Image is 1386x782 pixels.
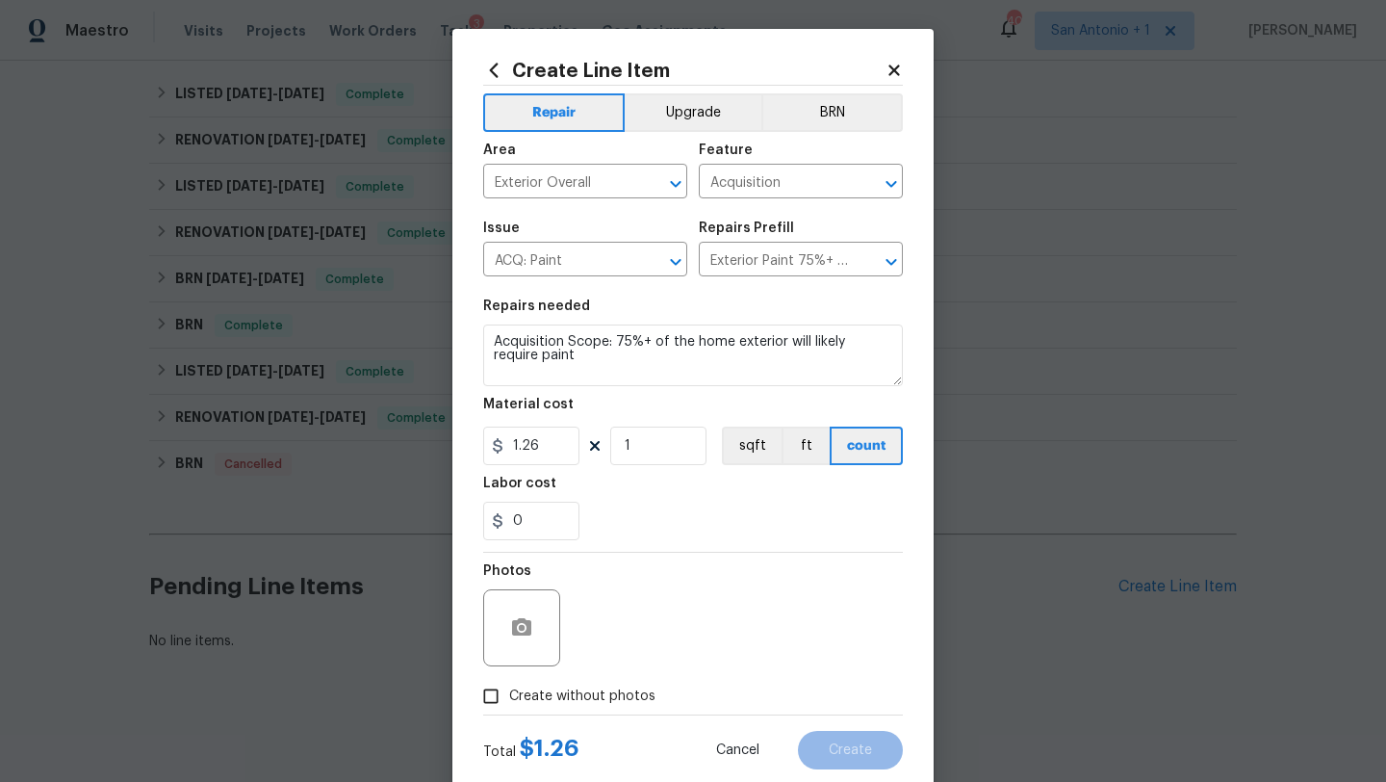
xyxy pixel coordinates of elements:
[662,170,689,197] button: Open
[699,222,794,235] h5: Repairs Prefill
[483,222,520,235] h5: Issue
[625,93,762,132] button: Upgrade
[483,93,625,132] button: Repair
[798,731,903,769] button: Create
[483,325,903,386] textarea: Acquisition Scope: 75%+ of the home exterior will likely require paint
[830,427,903,465] button: count
[685,731,790,769] button: Cancel
[761,93,903,132] button: BRN
[878,248,905,275] button: Open
[483,477,556,490] h5: Labor cost
[716,743,759,758] span: Cancel
[509,687,655,707] span: Create without photos
[722,427,782,465] button: sqft
[520,737,579,760] span: $ 1.26
[483,398,574,411] h5: Material cost
[782,427,830,465] button: ft
[483,143,516,157] h5: Area
[483,739,579,762] div: Total
[878,170,905,197] button: Open
[829,743,872,758] span: Create
[483,300,590,313] h5: Repairs needed
[483,60,885,81] h2: Create Line Item
[483,564,531,578] h5: Photos
[699,143,753,157] h5: Feature
[662,248,689,275] button: Open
